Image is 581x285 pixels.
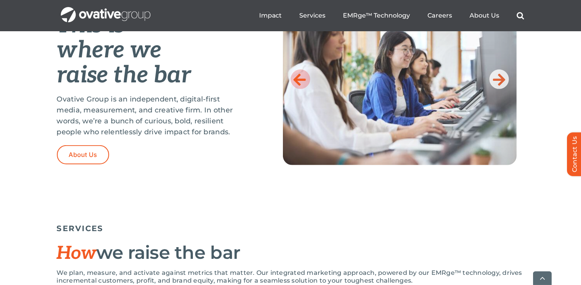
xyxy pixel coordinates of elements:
[470,12,500,20] a: About Us
[57,269,524,285] p: We plan, measure, and activate against metrics that matter. Our integrated marketing approach, po...
[69,151,97,159] span: About Us
[300,12,326,20] a: Services
[259,12,282,20] a: Impact
[57,36,162,64] em: where we
[283,9,517,165] img: Home-Raise-the-Bar-3-scaled.jpg
[61,6,150,14] a: OG_Full_horizontal_WHT
[57,243,524,263] h2: we raise the bar
[57,61,191,89] em: raise the bar
[57,224,524,233] h5: SERVICES
[259,3,524,28] nav: Menu
[343,12,410,20] a: EMRge™ Technology
[517,12,524,20] a: Search
[57,145,109,164] a: About Us
[57,94,244,137] p: Ovative Group is an independent, digital-first media, measurement, and creative firm. In other wo...
[428,12,452,20] a: Careers
[57,242,97,264] span: How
